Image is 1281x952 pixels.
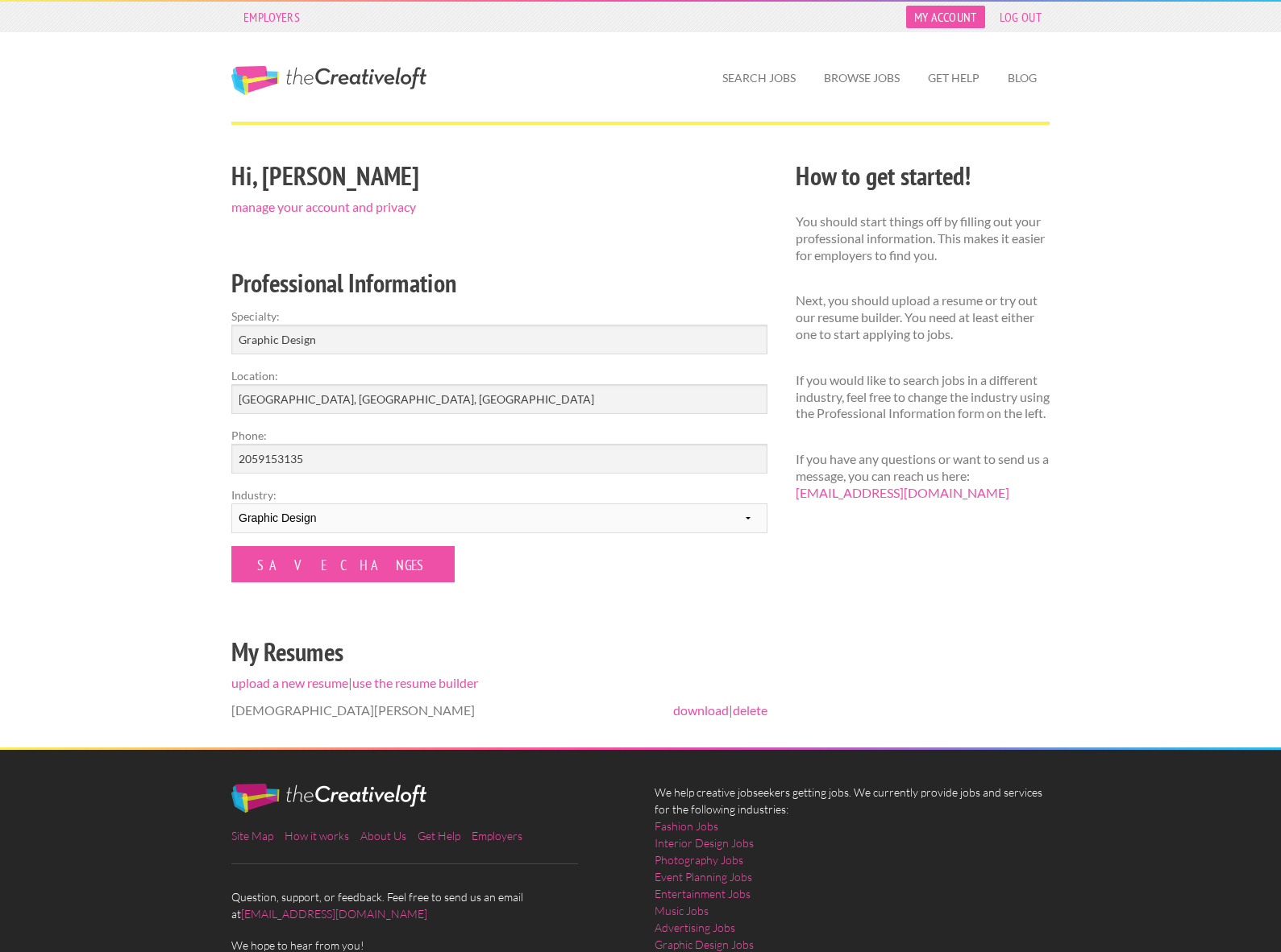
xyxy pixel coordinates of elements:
[418,829,460,842] a: Get Help
[655,919,735,936] a: Advertising Jobs
[231,308,767,325] label: Specialty:
[231,427,767,444] label: Phone:
[796,213,1050,263] p: You should start things off by filling out your professional information. This makes it easier fo...
[709,60,809,97] a: Search Jobs
[231,634,767,670] h2: My Resumes
[231,546,455,582] input: Save Changes
[655,851,743,868] a: Photography Jobs
[796,451,1050,501] p: If you have any questions or want to send us a message, you can reach us here:
[796,158,1050,194] h2: How to get started!
[218,155,782,747] div: |
[472,829,522,842] a: Employers
[655,885,751,902] a: Entertainment Jobs
[231,829,273,842] a: Site Map
[231,66,426,95] a: The Creative Loft
[906,6,985,28] a: My Account
[231,675,348,690] a: upload a new resume
[733,702,767,718] a: delete
[673,702,729,718] a: download
[241,907,427,921] a: [EMAIL_ADDRESS][DOMAIN_NAME]
[655,868,752,885] a: Event Planning Jobs
[673,702,767,719] span: |
[352,675,478,690] a: use the resume builder
[231,384,767,414] input: e.g. New York, NY
[995,60,1050,97] a: Blog
[231,199,416,214] a: manage your account and privacy
[231,702,475,718] span: [DEMOGRAPHIC_DATA][PERSON_NAME]
[285,829,349,842] a: How it works
[360,829,406,842] a: About Us
[231,486,767,503] label: Industry:
[655,902,709,919] a: Music Jobs
[796,485,1009,500] a: [EMAIL_ADDRESS][DOMAIN_NAME]
[796,372,1050,422] p: If you would like to search jobs in a different industry, feel free to change the industry using ...
[992,6,1050,28] a: Log Out
[231,444,767,474] input: Optional
[915,60,992,97] a: Get Help
[231,784,426,813] img: The Creative Loft
[231,367,767,384] label: Location:
[811,60,913,97] a: Browse Jobs
[231,265,767,301] h2: Professional Information
[231,158,767,194] h2: Hi, [PERSON_NAME]
[235,6,308,28] a: Employers
[655,834,754,851] a: Interior Design Jobs
[796,292,1050,342] p: Next, you should upload a resume or try out our resume builder. You need at least either one to s...
[655,817,718,834] a: Fashion Jobs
